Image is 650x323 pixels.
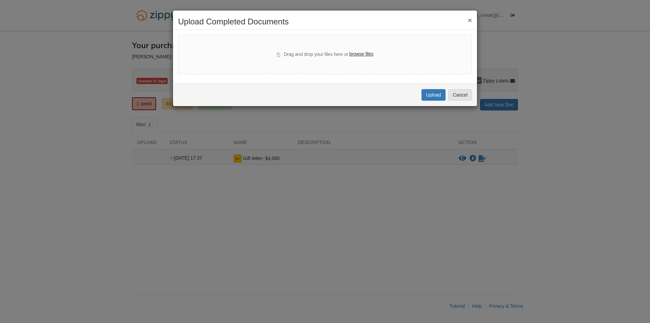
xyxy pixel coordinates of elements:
[349,51,373,58] label: browse files
[178,17,472,26] h2: Upload Completed Documents
[468,17,472,24] button: ×
[421,89,445,101] button: Upload
[448,89,472,101] button: Cancel
[277,51,373,59] div: Drag and drop your files here or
